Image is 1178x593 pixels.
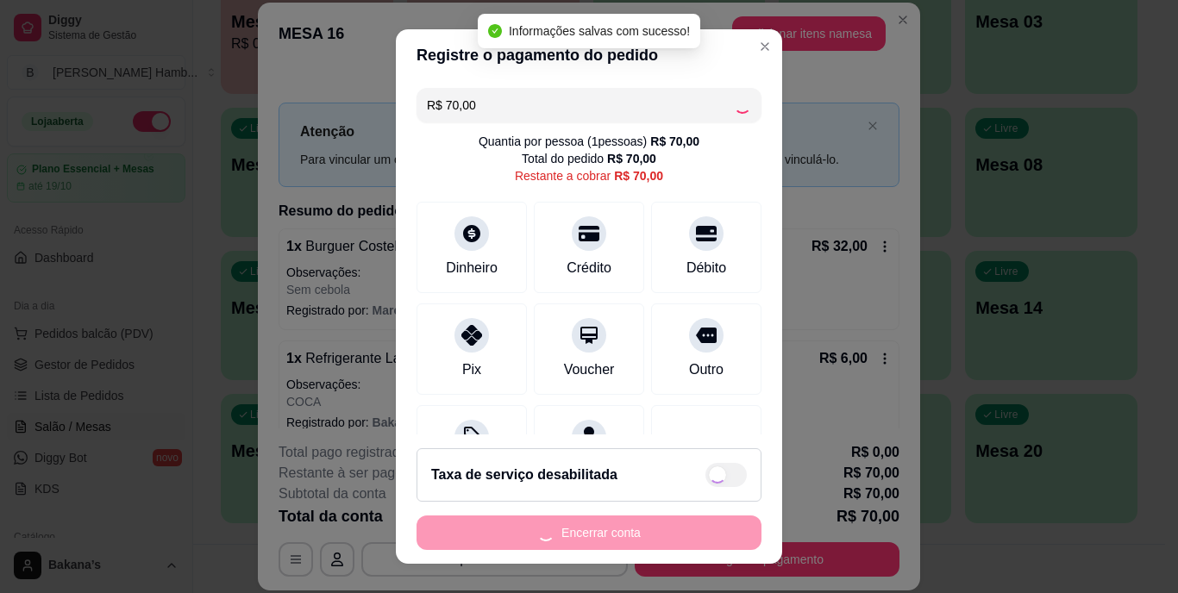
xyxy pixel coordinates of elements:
[686,258,726,278] div: Débito
[431,465,617,485] h2: Taxa de serviço desabilitada
[614,167,663,184] div: R$ 70,00
[396,29,782,81] header: Registre o pagamento do pedido
[522,150,656,167] div: Total do pedido
[509,24,690,38] span: Informações salvas com sucesso!
[650,133,699,150] div: R$ 70,00
[564,359,615,380] div: Voucher
[734,97,751,114] div: Loading
[515,167,663,184] div: Restante a cobrar
[479,133,699,150] div: Quantia por pessoa ( 1 pessoas)
[427,88,734,122] input: Ex.: hambúrguer de cordeiro
[607,150,656,167] div: R$ 70,00
[446,258,498,278] div: Dinheiro
[488,24,502,38] span: check-circle
[751,33,779,60] button: Close
[462,359,481,380] div: Pix
[689,359,724,380] div: Outro
[567,258,611,278] div: Crédito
